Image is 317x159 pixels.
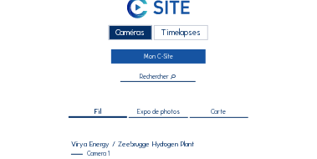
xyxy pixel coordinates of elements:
[137,109,180,115] span: Expo de photos
[212,109,227,115] span: Carte
[71,151,247,156] div: Camera 1
[111,49,207,64] a: Mon C-Site
[109,25,152,39] div: Caméras
[154,25,208,39] div: Timelapses
[71,141,247,148] div: Virya Energy / Zeebrugge Hydrogen Plant
[95,109,101,115] span: Fil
